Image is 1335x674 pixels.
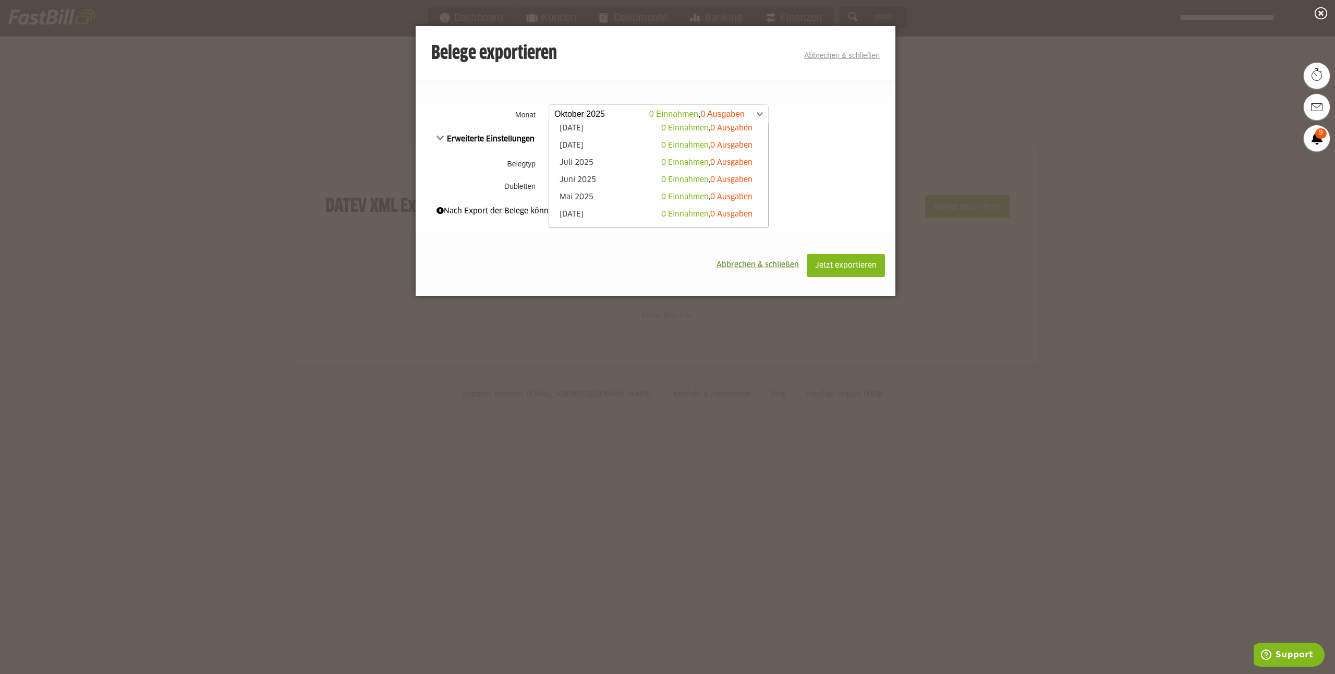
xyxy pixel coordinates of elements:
[661,142,709,149] span: 0 Einnahmen
[709,254,807,276] button: Abbrechen & schließen
[554,209,763,221] a: [DATE]
[554,175,763,187] a: Juni 2025
[416,101,546,128] th: Monat
[804,51,880,59] a: Abbrechen & schließen
[661,211,709,218] span: 0 Einnahmen
[710,176,753,184] span: 0 Ausgaben
[554,158,763,170] a: Juli 2025
[661,159,709,166] span: 0 Einnahmen
[815,262,877,269] span: Jetzt exportieren
[710,142,753,149] span: 0 Ausgaben
[710,194,753,201] span: 0 Ausgaben
[554,192,763,204] a: Mai 2025
[554,140,763,152] a: [DATE]
[661,192,753,202] div: ,
[710,159,753,166] span: 0 Ausgaben
[661,125,709,132] span: 0 Einnahmen
[661,194,709,201] span: 0 Einnahmen
[431,43,557,64] h3: Belege exportieren
[661,209,753,220] div: ,
[554,226,763,238] a: März 2025
[416,177,546,195] th: Dubletten
[710,125,753,132] span: 0 Ausgaben
[1315,128,1327,139] span: 9
[661,123,753,134] div: ,
[661,176,709,184] span: 0 Einnahmen
[661,158,753,168] div: ,
[1304,125,1330,151] a: 9
[661,140,753,151] div: ,
[436,136,535,143] span: Erweiterte Einstellungen
[1254,643,1325,669] iframe: Öffnet ein Widget, in dem Sie weitere Informationen finden
[710,211,753,218] span: 0 Ausgaben
[661,226,753,237] div: ,
[436,206,875,217] div: Nach Export der Belege können diese nicht mehr bearbeitet werden.
[416,150,546,177] th: Belegtyp
[661,175,753,185] div: ,
[807,254,885,277] button: Jetzt exportieren
[554,123,763,135] a: [DATE]
[717,261,799,269] span: Abbrechen & schließen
